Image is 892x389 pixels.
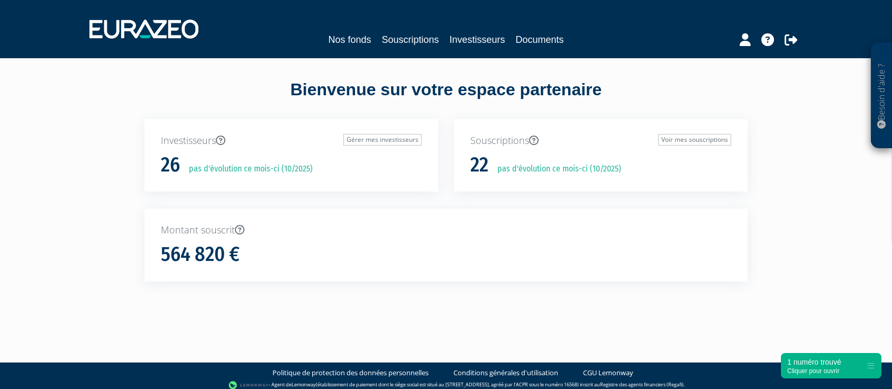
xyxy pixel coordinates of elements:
h1: 22 [470,154,488,176]
a: CGU Lemonway [583,368,633,378]
img: 1732889491-logotype_eurazeo_blanc_rvb.png [89,20,198,39]
p: Souscriptions [470,134,731,148]
p: pas d'évolution ce mois-ci (10/2025) [490,163,621,175]
a: Gérer mes investisseurs [343,134,422,146]
a: Politique de protection des données personnelles [272,368,429,378]
p: Montant souscrit [161,223,731,237]
div: Bienvenue sur votre espace partenaire [136,78,756,119]
a: Registre des agents financiers (Regafi) [600,381,684,388]
p: Investisseurs [161,134,422,148]
h1: 564 820 € [161,243,240,266]
a: Lemonway [292,381,316,388]
a: Voir mes souscriptions [658,134,731,146]
a: Nos fonds [328,32,371,47]
p: pas d'évolution ce mois-ci (10/2025) [181,163,313,175]
a: Investisseurs [450,32,505,47]
a: Documents [516,32,564,47]
p: Besoin d'aide ? [876,48,888,143]
h1: 26 [161,154,180,176]
a: Souscriptions [381,32,439,47]
a: Conditions générales d'utilisation [453,368,558,378]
